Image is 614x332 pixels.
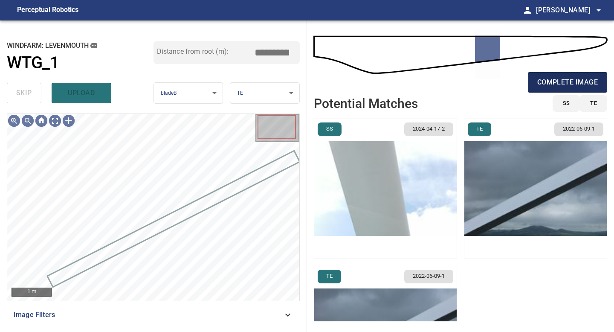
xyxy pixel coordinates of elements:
[17,3,78,17] figcaption: Perceptual Robotics
[471,125,488,133] span: TE
[157,48,229,55] label: Distance from root (m):
[21,114,35,128] img: Zoom out
[161,90,177,96] span: bladeB
[48,114,62,128] img: Toggle full page
[7,114,21,128] img: Zoom in
[230,82,299,104] div: TE
[590,99,597,108] span: TE
[62,114,75,128] img: Toggle selection
[553,95,580,112] button: SS
[536,4,604,16] span: [PERSON_NAME]
[547,95,608,112] div: id
[89,41,98,50] button: copy message details
[237,90,243,96] span: TE
[7,41,153,50] h2: windfarm: Levenmouth
[468,122,491,136] button: TE
[321,272,338,280] span: TE
[314,96,418,111] h2: Potential Matches
[321,125,338,133] span: SS
[533,2,604,19] button: [PERSON_NAME]
[537,76,598,88] span: complete image
[579,95,607,112] button: TE
[528,72,607,93] button: complete image
[7,53,153,73] a: WTG_1
[558,125,600,133] span: 2022-06-09-1
[408,272,450,280] span: 2022-06-09-1
[7,305,300,325] div: Image Filters
[464,119,607,259] img: Levenmouth/WTG_1/2022-06-09-1/2022-06-09-1/inspectionData/image243wp85.jpg
[522,5,533,15] span: person
[154,82,223,104] div: bladeB
[318,122,342,136] button: SS
[594,5,604,15] span: arrow_drop_down
[7,53,59,73] h1: WTG_1
[408,125,450,133] span: 2024-04-17-2
[318,270,341,283] button: TE
[563,99,570,108] span: SS
[314,119,457,259] img: Levenmouth/WTG_1/2024-04-17-2/2024-04-17-3/inspectionData/image33wp38.jpg
[14,310,283,320] span: Image Filters
[35,114,48,128] img: Go home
